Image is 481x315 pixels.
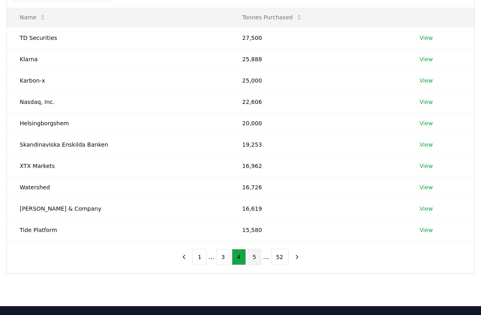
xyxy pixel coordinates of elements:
td: Helsingborgshem [7,112,229,134]
button: 4 [232,249,246,265]
td: Skandinaviska Enskilda Banken [7,134,229,155]
button: 1 [192,249,206,265]
button: Tonnes Purchased [236,9,309,25]
td: Karbon-x [7,70,229,91]
a: View [419,205,433,213]
td: Watershed [7,176,229,198]
td: Nasdaq, Inc. [7,91,229,112]
td: TD Securities [7,27,229,48]
td: [PERSON_NAME] & Company [7,198,229,219]
li: ... [263,252,269,262]
button: previous page [177,249,191,265]
td: 25,000 [229,70,407,91]
td: Klarna [7,48,229,70]
a: View [419,183,433,191]
td: XTX Markets [7,155,229,176]
td: 27,500 [229,27,407,48]
a: View [419,162,433,170]
td: 25,888 [229,48,407,70]
a: View [419,226,433,234]
a: View [419,34,433,42]
td: 22,606 [229,91,407,112]
td: 20,000 [229,112,407,134]
a: View [419,119,433,127]
button: next page [290,249,304,265]
a: View [419,55,433,63]
button: 5 [248,249,262,265]
td: 16,619 [229,198,407,219]
button: 52 [271,249,289,265]
td: 19,253 [229,134,407,155]
td: 16,726 [229,176,407,198]
td: Tide Platform [7,219,229,240]
button: 3 [216,249,230,265]
li: ... [208,252,214,262]
td: 16,962 [229,155,407,176]
a: View [419,141,433,149]
a: View [419,77,433,85]
button: Name [13,9,52,25]
td: 15,580 [229,219,407,240]
a: View [419,98,433,106]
